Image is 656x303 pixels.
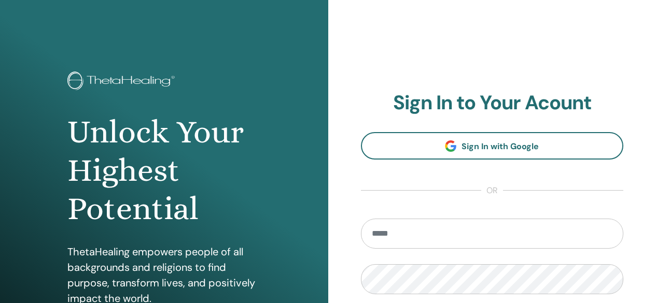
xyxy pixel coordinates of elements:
[361,132,624,160] a: Sign In with Google
[481,184,503,197] span: or
[67,113,260,228] h1: Unlock Your Highest Potential
[462,141,539,152] span: Sign In with Google
[361,91,624,115] h2: Sign In to Your Acount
